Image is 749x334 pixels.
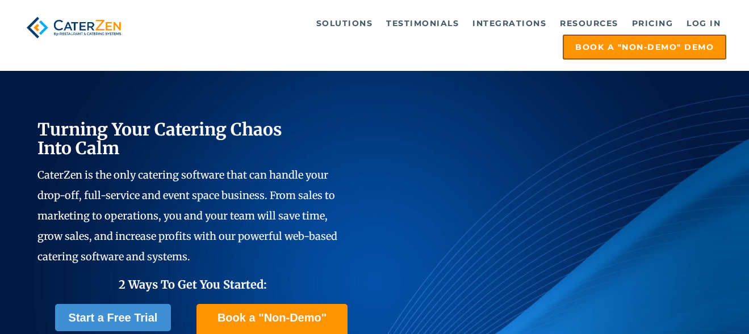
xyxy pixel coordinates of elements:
[467,12,552,35] a: Integrations
[37,168,337,263] span: CaterZen is the only catering software that can handle your drop-off, full-service and event spac...
[648,290,737,322] iframe: Help widget launcher
[119,277,267,291] span: 2 Ways To Get You Started:
[311,12,379,35] a: Solutions
[23,12,125,43] img: caterzen
[143,12,726,60] div: Navigation Menu
[380,12,465,35] a: Testimonials
[626,12,679,35] a: Pricing
[563,35,726,60] a: Book a "Non-Demo" Demo
[37,119,282,159] span: Turning Your Catering Chaos Into Calm
[554,12,624,35] a: Resources
[681,12,726,35] a: Log in
[55,304,171,331] a: Start a Free Trial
